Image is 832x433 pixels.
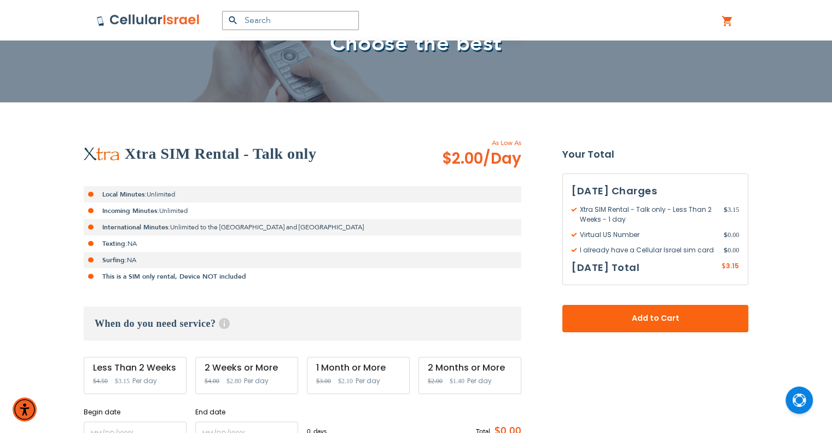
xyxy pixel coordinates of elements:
span: $ [724,205,728,215]
div: 2 Weeks or More [205,363,289,373]
li: NA [84,235,521,252]
span: $2.00 [442,148,521,170]
strong: This is a SIM only rental, Device NOT included [102,272,246,281]
label: End date [195,407,298,417]
h3: When do you need service? [84,307,521,340]
span: Virtual US Number [572,230,724,240]
span: $3.15 [115,377,130,385]
span: /Day [483,148,521,170]
input: Search [222,11,359,30]
li: Unlimited [84,203,521,219]
h3: [DATE] Total [572,259,639,276]
span: $ [722,262,726,272]
span: Per day [467,376,492,386]
span: $3.00 [316,377,331,385]
span: Choose the best [330,28,502,59]
button: Add to Cart [562,305,748,332]
div: Less Than 2 Weeks [93,363,177,373]
span: Xtra SIM Rental - Talk only - Less Than 2 Weeks - 1 day [572,205,724,224]
li: Unlimited to the [GEOGRAPHIC_DATA] and [GEOGRAPHIC_DATA] [84,219,521,235]
h2: Xtra SIM Rental - Talk only [125,143,316,165]
span: 3.15 [726,261,739,270]
span: $2.80 [226,377,241,385]
span: $4.50 [93,377,108,385]
strong: Your Total [562,146,748,163]
li: Unlimited [84,186,521,203]
span: $ [724,230,728,240]
span: $2.10 [338,377,353,385]
span: 3.15 [724,205,739,224]
span: 0.00 [724,230,739,240]
span: Help [219,318,230,329]
span: $2.00 [428,377,443,385]
span: Add to Cart [598,313,712,324]
img: Xtra SIM Rental - Talk only [84,147,119,160]
strong: Incoming Minutes: [102,206,159,215]
strong: Local Minutes: [102,190,147,199]
li: NA [84,252,521,268]
span: Per day [356,376,380,386]
span: As Low As [412,138,521,148]
div: 1 Month or More [316,363,400,373]
span: $ [724,245,728,255]
span: Per day [244,376,269,386]
span: $4.00 [205,377,219,385]
span: Per day [132,376,157,386]
label: Begin date [84,407,187,417]
div: Accessibility Menu [13,397,37,422]
span: I already have a Cellular Israel sim card [572,245,724,255]
strong: Surfing: [102,256,127,264]
h3: [DATE] Charges [572,183,739,199]
div: 2 Months or More [428,363,512,373]
strong: Texting: [102,239,127,248]
img: Cellular Israel Logo [96,14,200,27]
span: $1.40 [450,377,464,385]
strong: International Minutes: [102,223,170,232]
span: 0.00 [724,245,739,255]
